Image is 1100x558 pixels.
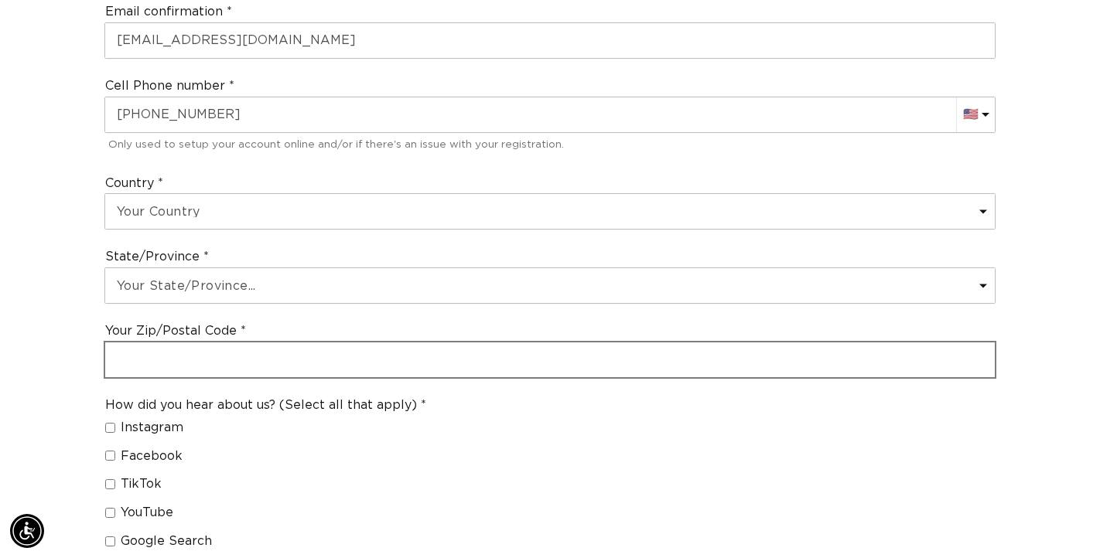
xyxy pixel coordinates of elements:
label: Email confirmation [105,4,232,20]
input: 555-555-5555 [105,97,995,132]
div: Only used to setup your account online and/or if there's an issue with your registration. [105,132,995,155]
span: Facebook [121,448,183,464]
div: Accessibility Menu [10,514,44,548]
span: YouTube [121,505,173,521]
label: State/Province [105,249,209,265]
legend: How did you hear about us? (Select all that apply) [105,397,426,413]
label: Country [105,175,163,192]
iframe: Chat Widget [890,391,1100,558]
label: Cell Phone number [105,78,234,94]
span: TikTok [121,476,162,492]
label: Your Zip/Postal Code [105,323,246,339]
span: Instagram [121,420,183,436]
span: Google Search [121,533,212,549]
